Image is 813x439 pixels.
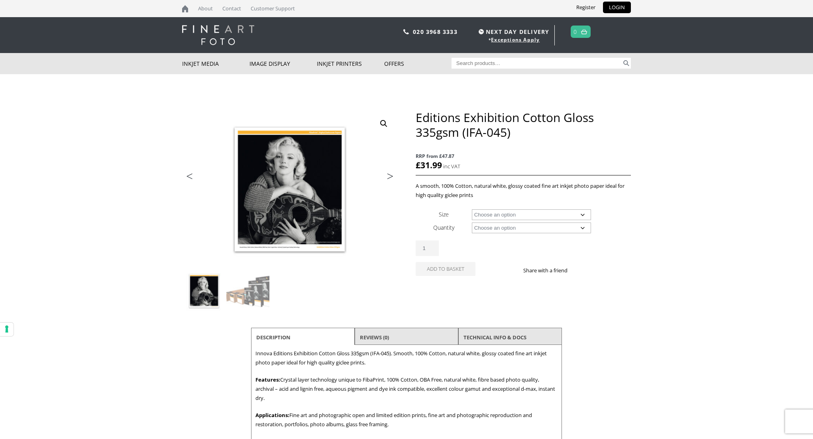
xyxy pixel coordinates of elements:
img: email sharing button [596,267,603,274]
label: Quantity [433,224,454,231]
a: Register [570,2,601,13]
a: Exceptions Apply [491,36,540,43]
a: View full-screen image gallery [377,116,391,131]
img: facebook sharing button [577,267,583,274]
label: Size [439,211,449,218]
a: Image Display [249,53,317,74]
p: Innova Editions Exhibition Cotton Gloss 335gsm (IFA-045). Smooth, 100% Cotton, natural white, glo... [255,349,558,367]
p: Share with a friend [523,266,577,275]
a: Inkjet Media [182,53,249,74]
bdi: 31.99 [416,159,442,171]
img: Editions Exhibition Cotton Gloss 335gsm (IFA-045) - Image 2 [226,270,269,313]
a: Description [256,330,291,345]
p: Crystal layer technology unique to FibaPrint, 100% Cotton, OBA Free, natural white, fibre based p... [255,375,558,403]
a: Offers [384,53,452,74]
img: Editions Exhibition Cotton Gloss 335gsm (IFA-045) [182,110,397,269]
a: 0 [573,26,577,37]
input: Product quantity [416,240,439,256]
span: NEXT DAY DELIVERY [477,27,549,36]
img: logo-white.svg [182,25,254,45]
button: Add to basket [416,262,475,276]
img: time.svg [479,29,484,34]
span: £ [416,159,420,171]
a: Inkjet Printers [317,53,384,74]
img: phone.svg [403,29,409,34]
a: TECHNICAL INFO & DOCS [463,330,526,345]
h1: Editions Exhibition Cotton Gloss 335gsm (IFA-045) [416,110,631,140]
p: A smooth, 100% Cotton, natural white, glossy coated fine art inkjet photo paper ideal for high qu... [416,181,631,200]
img: basket.svg [581,29,587,34]
input: Search products… [452,58,622,69]
strong: Features: [255,376,280,383]
img: Editions Exhibition Cotton Gloss 335gsm (IFA-045) [183,270,226,313]
a: LOGIN [603,2,631,13]
strong: Applications: [255,411,289,419]
a: 020 3968 3333 [413,28,458,35]
button: Search [622,58,631,69]
p: Fine art and photographic open and limited edition prints, fine art and photographic reproduction... [255,411,558,429]
a: Reviews (0) [360,330,389,345]
img: twitter sharing button [587,267,593,274]
span: RRP from £47.87 [416,152,631,161]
